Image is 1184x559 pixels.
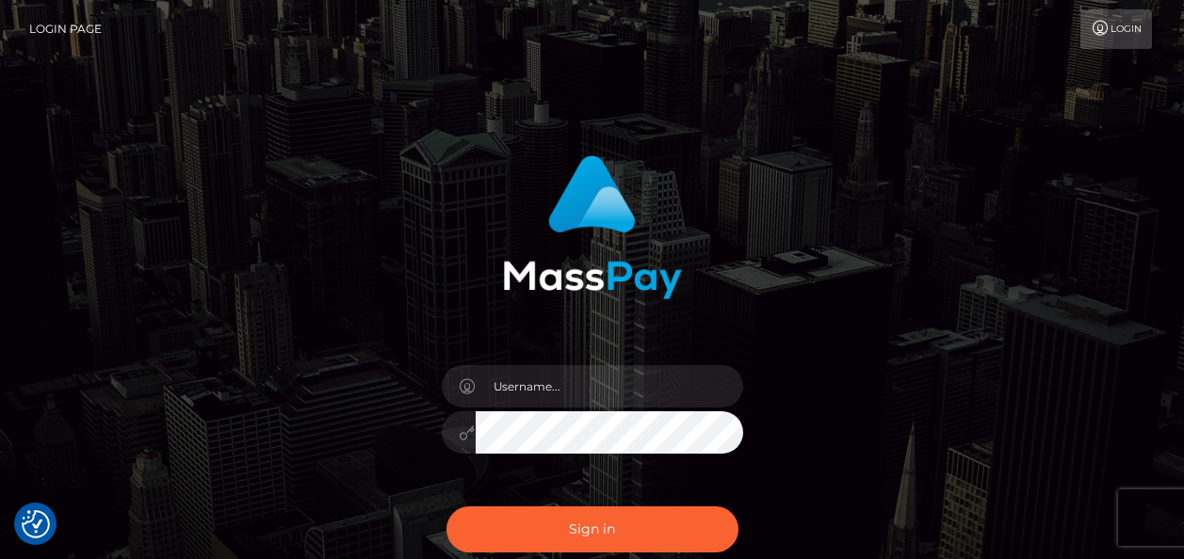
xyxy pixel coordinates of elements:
a: Login [1080,9,1152,49]
button: Sign in [446,506,738,552]
a: Login Page [29,9,102,49]
img: MassPay Login [503,155,682,299]
img: Revisit consent button [22,510,50,538]
button: Consent Preferences [22,510,50,538]
input: Username... [476,365,743,407]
